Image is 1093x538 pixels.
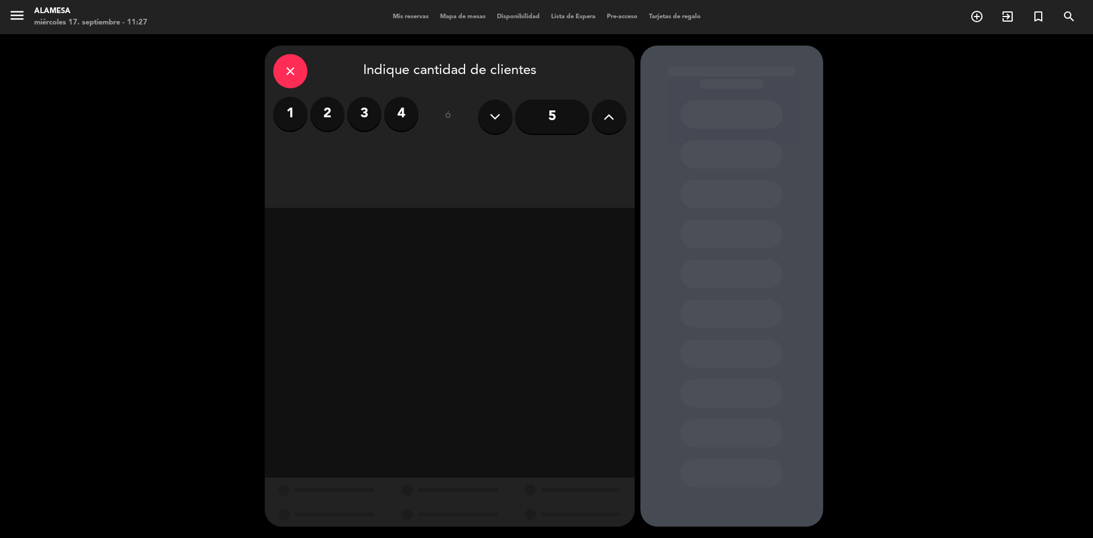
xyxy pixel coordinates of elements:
[491,14,545,20] span: Disponibilidad
[1062,10,1076,23] i: search
[430,97,467,137] div: ó
[9,7,26,28] button: menu
[1032,10,1045,23] i: turned_in_not
[601,14,643,20] span: Pre-acceso
[9,7,26,24] i: menu
[1001,10,1014,23] i: exit_to_app
[387,14,434,20] span: Mis reservas
[310,97,344,131] label: 2
[283,64,297,78] i: close
[384,97,418,131] label: 4
[273,97,307,131] label: 1
[34,17,147,28] div: miércoles 17. septiembre - 11:27
[347,97,381,131] label: 3
[34,6,147,17] div: Alamesa
[970,10,984,23] i: add_circle_outline
[273,54,626,88] div: Indique cantidad de clientes
[643,14,706,20] span: Tarjetas de regalo
[434,14,491,20] span: Mapa de mesas
[545,14,601,20] span: Lista de Espera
